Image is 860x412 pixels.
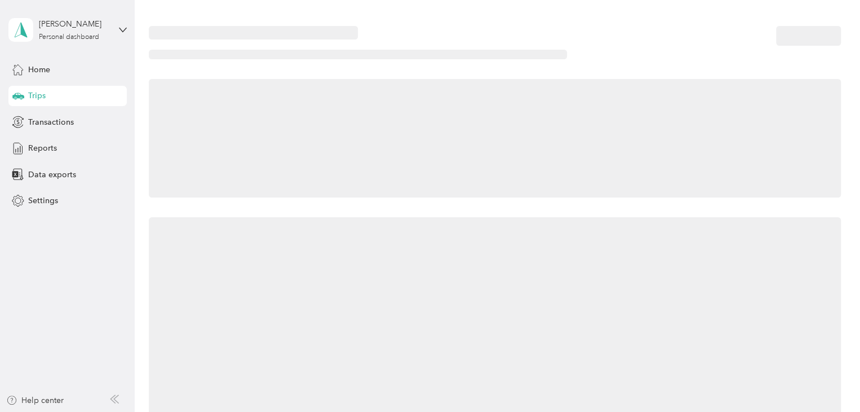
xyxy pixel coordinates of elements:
[797,349,860,412] iframe: Everlance-gr Chat Button Frame
[28,195,58,207] span: Settings
[28,90,46,102] span: Trips
[39,18,109,30] div: [PERSON_NAME]
[28,169,76,181] span: Data exports
[39,34,99,41] div: Personal dashboard
[28,116,74,128] span: Transactions
[6,395,64,406] button: Help center
[28,142,57,154] span: Reports
[28,64,50,76] span: Home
